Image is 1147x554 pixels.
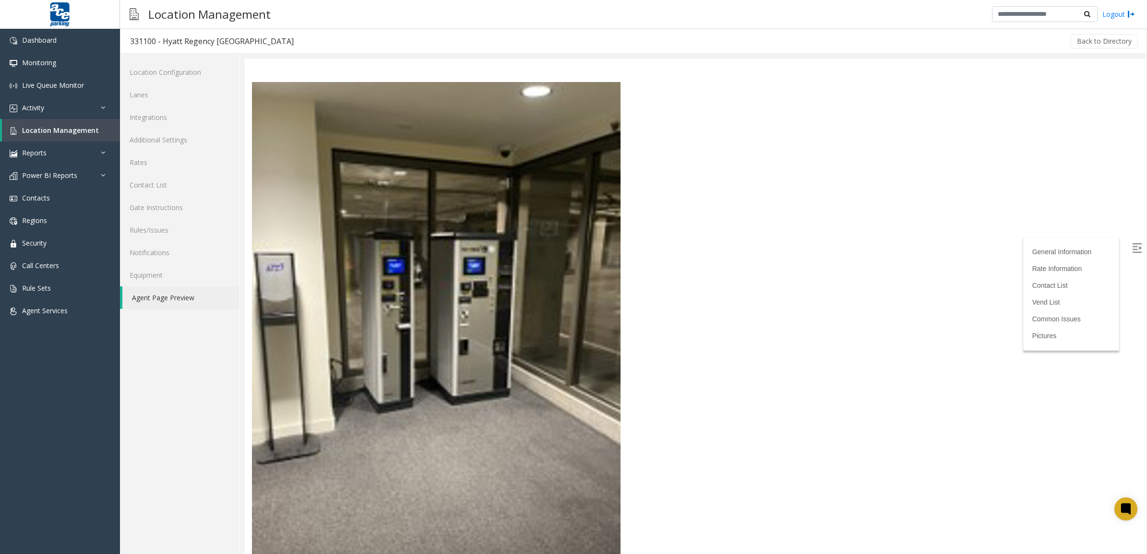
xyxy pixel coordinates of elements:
[120,219,239,241] a: Rules/Issues
[10,82,17,90] img: 'icon'
[22,238,47,248] span: Security
[1102,9,1135,19] a: Logout
[22,216,47,225] span: Regions
[122,286,239,309] a: Agent Page Preview
[788,206,837,214] a: Rate Information
[788,223,823,231] a: Contact List
[10,240,17,248] img: 'icon'
[22,126,99,135] span: Location Management
[10,37,17,45] img: 'icon'
[120,241,239,264] a: Notifications
[22,81,84,90] span: Live Queue Monitor
[10,172,17,180] img: 'icon'
[120,151,239,174] a: Rates
[120,106,239,129] a: Integrations
[7,24,376,515] img: 3d1e2ecf74824016858dcdd8e718f924.jpg
[1071,34,1138,48] button: Back to Directory
[22,261,59,270] span: Call Centers
[22,193,50,202] span: Contacts
[22,103,44,112] span: Activity
[10,150,17,157] img: 'icon'
[788,273,812,281] a: Pictures
[120,264,239,286] a: Equipment
[22,148,47,157] span: Reports
[10,217,17,225] img: 'icon'
[10,307,17,315] img: 'icon'
[143,2,275,26] h3: Location Management
[130,35,294,47] div: 331100 - Hyatt Regency [GEOGRAPHIC_DATA]
[120,174,239,196] a: Contact List
[10,105,17,112] img: 'icon'
[120,196,239,219] a: Gate Instructions
[10,59,17,67] img: 'icon'
[788,257,836,264] a: Common Issues
[22,35,57,45] span: Dashboard
[22,283,51,293] span: Rule Sets
[10,262,17,270] img: 'icon'
[120,83,239,106] a: Lanes
[22,58,56,67] span: Monitoring
[130,2,139,26] img: pageIcon
[10,127,17,135] img: 'icon'
[2,119,120,141] a: Location Management
[1127,9,1135,19] img: logout
[788,240,815,248] a: Vend List
[120,129,239,151] a: Additional Settings
[120,61,239,83] a: Location Configuration
[788,189,847,197] a: General Information
[22,306,68,315] span: Agent Services
[10,195,17,202] img: 'icon'
[10,285,17,293] img: 'icon'
[22,171,77,180] span: Power BI Reports
[887,185,897,194] img: Open/Close Sidebar Menu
